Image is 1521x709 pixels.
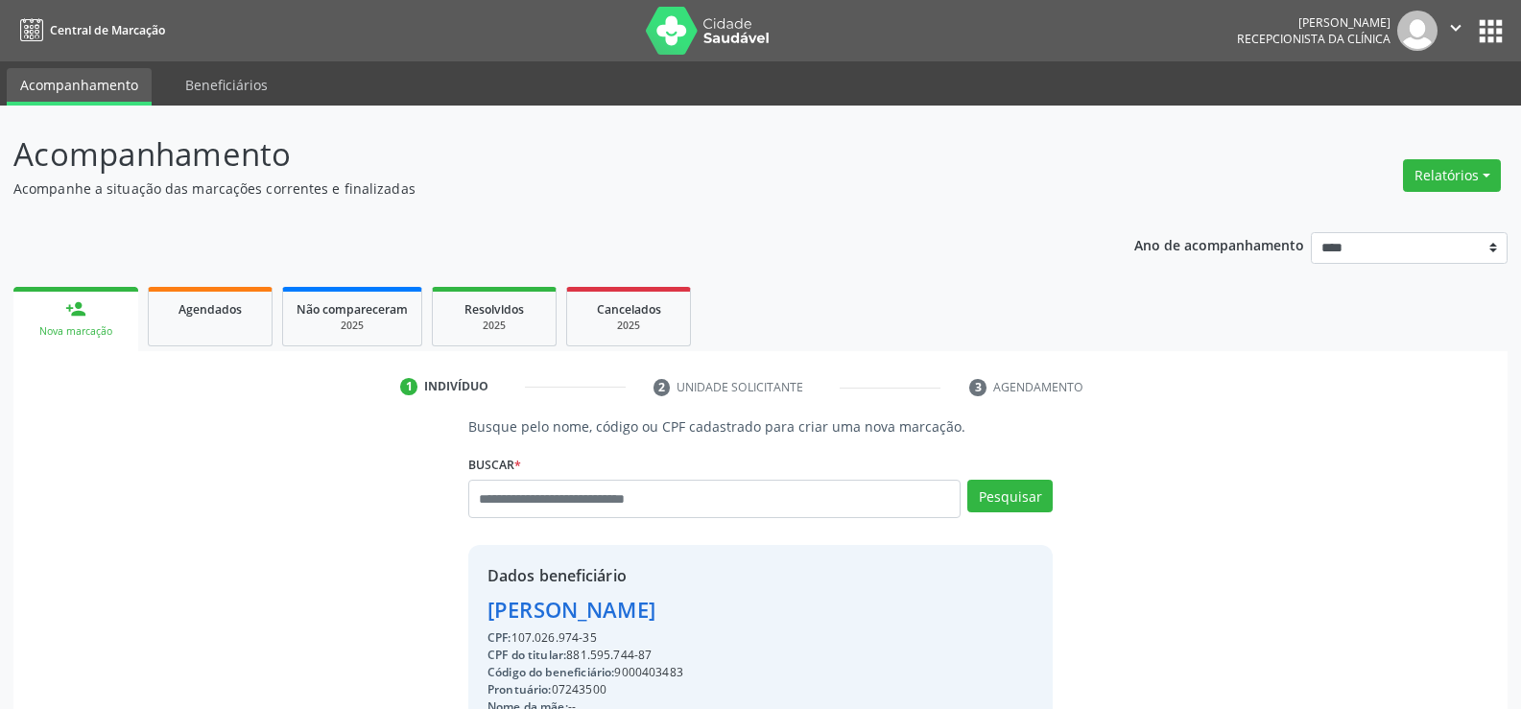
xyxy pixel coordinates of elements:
div: person_add [65,298,86,319]
a: Acompanhamento [7,68,152,106]
span: Resolvidos [464,301,524,318]
div: 2025 [581,319,677,333]
button: Relatórios [1403,159,1501,192]
i:  [1445,17,1466,38]
button: apps [1474,14,1508,48]
div: 07243500 [487,681,913,698]
div: 9000403483 [487,664,913,681]
span: Código do beneficiário: [487,664,614,680]
div: 881.595.744-87 [487,647,913,664]
button:  [1438,11,1474,51]
span: Cancelados [597,301,661,318]
a: Central de Marcação [13,14,165,46]
p: Busque pelo nome, código ou CPF cadastrado para criar uma nova marcação. [468,416,1053,437]
div: 107.026.974-35 [487,629,913,647]
img: img [1397,11,1438,51]
span: Prontuário: [487,681,552,697]
span: CPF: [487,629,511,646]
p: Ano de acompanhamento [1134,232,1304,256]
label: Buscar [468,450,521,480]
span: Não compareceram [297,301,408,318]
div: Dados beneficiário [487,564,913,587]
span: Recepcionista da clínica [1237,31,1390,47]
span: Agendados [178,301,242,318]
div: Nova marcação [27,324,125,339]
span: CPF do titular: [487,647,566,663]
p: Acompanhamento [13,130,1059,178]
span: Central de Marcação [50,22,165,38]
div: [PERSON_NAME] [487,594,913,626]
div: 2025 [446,319,542,333]
button: Pesquisar [967,480,1053,512]
div: Indivíduo [424,378,488,395]
a: Beneficiários [172,68,281,102]
div: 1 [400,378,417,395]
p: Acompanhe a situação das marcações correntes e finalizadas [13,178,1059,199]
div: [PERSON_NAME] [1237,14,1390,31]
div: 2025 [297,319,408,333]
